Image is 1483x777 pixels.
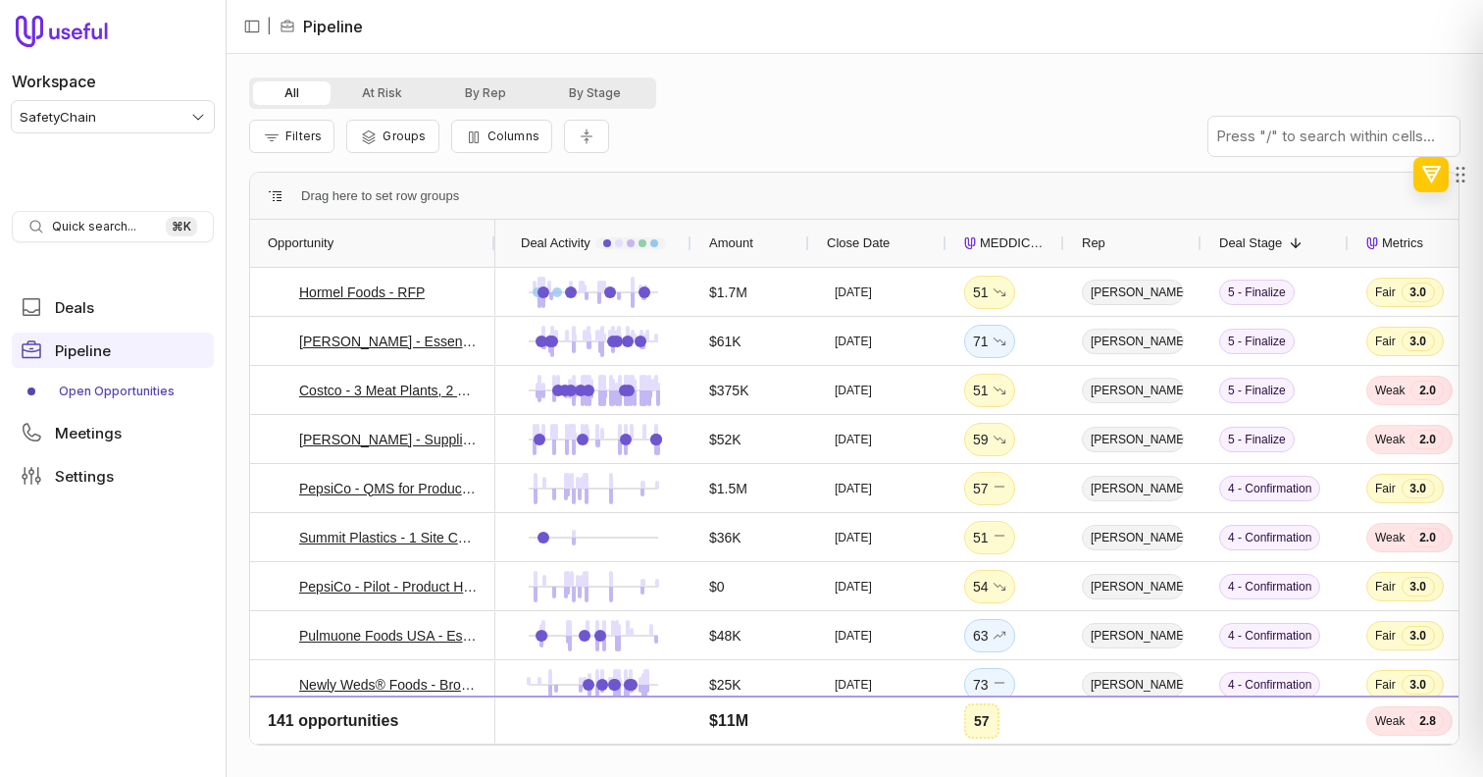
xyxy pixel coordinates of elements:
a: Settings [12,458,214,493]
a: Summit Plastics - 1 Site Core [299,526,478,549]
span: Close Date [827,232,890,255]
button: By Stage [537,81,652,105]
span: [PERSON_NAME] [1082,623,1184,648]
a: Newly Weds® Foods - Broadview Facility Essential [299,673,478,697]
label: Workspace [12,70,96,93]
span: [PERSON_NAME] [1082,721,1184,747]
span: 5 - Finalize [1219,280,1295,305]
div: MEDDICC Score [964,220,1047,267]
span: Groups [383,129,426,143]
span: 3.0 [1402,479,1435,498]
span: 3.0 [1402,626,1435,646]
a: Pipeline [12,333,214,368]
span: 3.0 [1402,577,1435,596]
span: [PERSON_NAME] [1082,672,1184,698]
time: [DATE] [835,726,872,742]
div: 57 [973,477,1006,500]
span: Fair [1375,334,1396,349]
time: [DATE] [835,334,872,349]
time: [DATE] [835,285,872,300]
span: Fair [1375,285,1396,300]
span: 4 - Confirmation [1219,574,1320,599]
span: [PERSON_NAME] [1082,525,1184,550]
span: 3.0 [1402,283,1435,302]
time: [DATE] [835,432,872,447]
span: Opportunity [268,232,333,255]
span: Fair [1375,481,1396,496]
span: 5 - Finalize [1219,427,1295,452]
span: 2.0 [1410,430,1444,449]
span: Fair [1375,628,1396,644]
span: Pipeline [55,343,111,358]
kbd: ⌘ K [166,217,197,236]
div: $1.7M [709,281,747,304]
span: Rep [1082,232,1105,255]
div: 54 [973,575,1006,598]
div: $25K [709,673,741,697]
span: Fair [1375,579,1396,595]
a: PepsiCo - QMS for Product Hold and CAPA - $2.2M [299,477,478,500]
time: [DATE] [835,481,872,496]
a: Meetings [12,415,214,450]
a: PepsiCo - Pilot - Product Hold [299,575,478,598]
div: $168K [709,722,748,746]
time: [DATE] [835,530,872,545]
span: | [267,15,272,38]
div: 59 [973,722,1006,746]
span: 5 - Finalize [1219,329,1295,354]
time: [DATE] [835,677,872,693]
a: Costco - 3 Meat Plants, 2 Packing Plants [299,379,478,402]
div: $375K [709,379,748,402]
span: Amount [709,232,753,255]
span: No change [993,673,1006,697]
span: [PERSON_NAME] [1082,574,1184,599]
span: Weak [1375,383,1405,398]
span: 4 - Confirmation [1219,721,1320,747]
span: Quick search... [52,219,136,234]
span: Deal Activity [521,232,590,255]
span: [PERSON_NAME] [1082,280,1184,305]
button: Collapse all rows [564,120,609,154]
button: Columns [451,120,552,153]
span: Meetings [55,426,122,440]
input: Press "/" to search within cells... [1208,117,1459,156]
span: 5 - Finalize [1219,378,1295,403]
span: Weak [1375,432,1405,447]
div: 59 [973,428,1006,451]
div: $48K [709,624,741,647]
span: Weak [1375,530,1405,545]
span: Filters [285,129,322,143]
span: [PERSON_NAME] [1082,427,1184,452]
a: Ready Foods - Essentials (4 Sites), Supplier [299,722,478,746]
span: 3.0 [1402,332,1435,351]
span: Columns [487,129,539,143]
div: $36K [709,526,741,549]
div: $1.5M [709,477,747,500]
div: 73 [973,673,1006,697]
div: Row Groups [301,184,459,208]
span: [PERSON_NAME] [1082,329,1184,354]
a: [PERSON_NAME] - Essential (1->5 sites) [299,330,478,353]
span: [PERSON_NAME] [1082,378,1184,403]
span: No change [993,526,1006,549]
a: Pulmuone Foods USA - Essential (1 Site) [299,624,478,647]
span: 3.0 [1402,724,1435,744]
button: By Rep [434,81,537,105]
button: Group Pipeline [346,120,438,153]
span: Drag here to set row groups [301,184,459,208]
div: 51 [973,526,1006,549]
div: 51 [973,281,1006,304]
li: Pipeline [280,15,363,38]
span: Fair [1375,726,1396,742]
a: Open Opportunities [12,376,214,407]
span: 4 - Confirmation [1219,476,1320,501]
div: 63 [973,624,1006,647]
div: 71 [973,330,1006,353]
a: [PERSON_NAME] - Supplier + Essentials [299,428,478,451]
span: Deal Stage [1219,232,1282,255]
div: Pipeline submenu [12,376,214,407]
span: 2.0 [1410,528,1444,547]
time: [DATE] [835,383,872,398]
span: Metrics [1382,232,1423,255]
time: [DATE] [835,579,872,595]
